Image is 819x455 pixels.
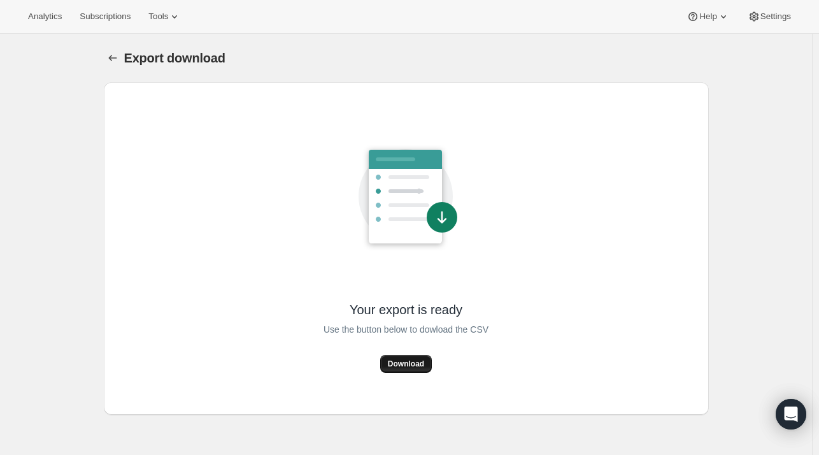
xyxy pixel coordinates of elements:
button: Settings [740,8,799,25]
span: Your export is ready [350,301,462,318]
span: Tools [148,11,168,22]
span: Download [388,359,424,369]
button: Tools [141,8,189,25]
button: Download [380,355,432,373]
button: Export download [104,49,122,67]
span: Analytics [28,11,62,22]
div: Open Intercom Messenger [776,399,806,430]
button: Analytics [20,8,69,25]
span: Settings [760,11,791,22]
span: Use the button below to dowload the CSV [324,322,488,337]
button: Help [679,8,737,25]
span: Help [699,11,716,22]
span: Export download [124,51,225,65]
span: Subscriptions [80,11,131,22]
button: Subscriptions [72,8,138,25]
